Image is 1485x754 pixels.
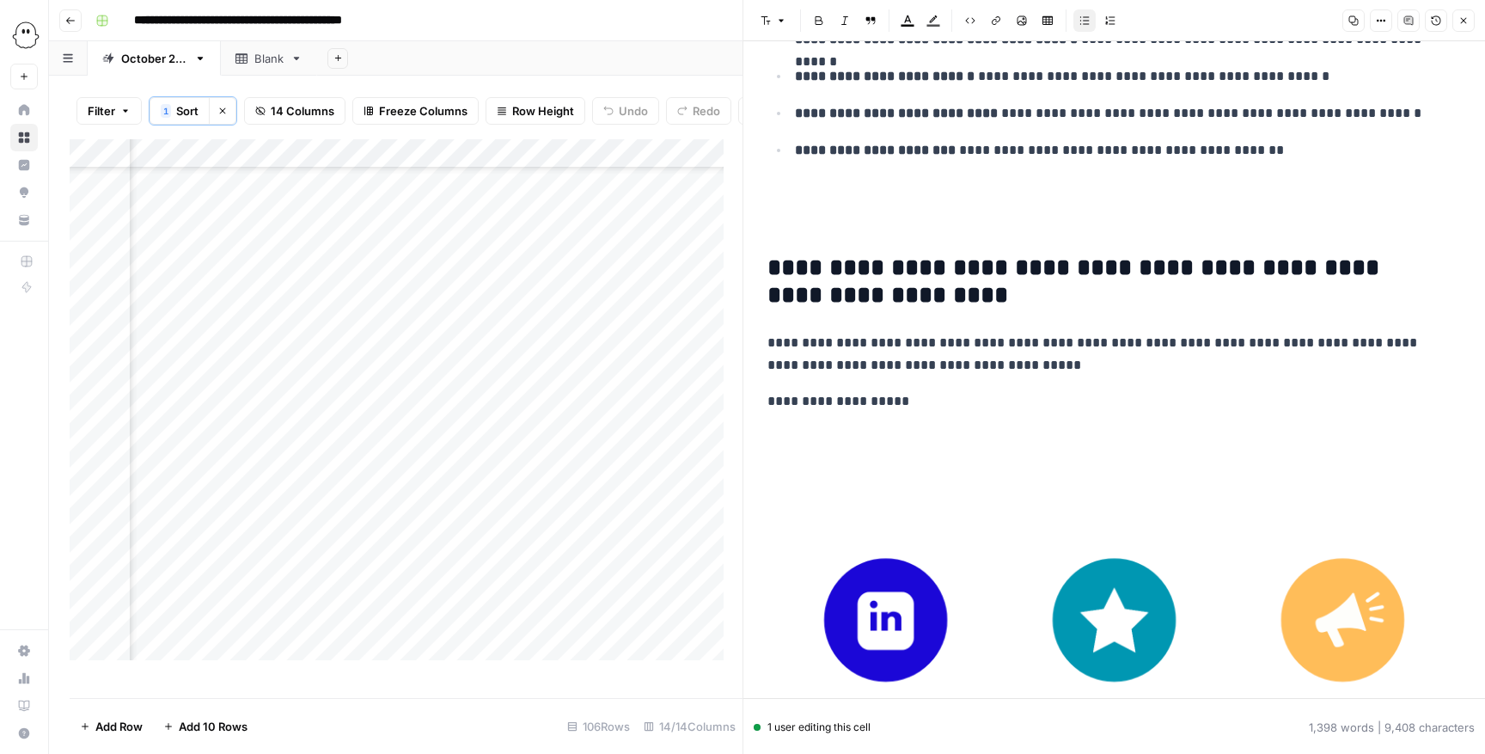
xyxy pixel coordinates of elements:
button: 14 Columns [244,97,345,125]
button: Help + Support [10,720,38,747]
a: Learning Hub [10,692,38,720]
a: Blank [221,41,317,76]
span: Add Row [95,718,143,735]
a: Your Data [10,206,38,234]
button: Add 10 Rows [153,713,258,740]
span: 14 Columns [271,102,334,120]
span: Add 10 Rows [179,718,247,735]
span: Sort [176,102,199,120]
div: 1 user editing this cell [754,720,871,735]
a: Settings [10,637,38,665]
a: Usage [10,665,38,692]
div: [DATE] edits [121,50,187,67]
a: Insights [10,151,38,179]
span: Undo [619,102,648,120]
span: Freeze Columns [379,102,467,120]
a: [DATE] edits [88,41,221,76]
button: Undo [592,97,659,125]
div: 14/14 Columns [637,713,742,740]
div: 1,398 words | 9,408 characters [1309,719,1475,736]
span: Row Height [512,102,574,120]
button: Row Height [486,97,585,125]
button: Filter [76,97,142,125]
div: 1 [161,104,171,118]
div: 106 Rows [560,713,637,740]
button: 1Sort [150,97,209,125]
span: Filter [88,102,115,120]
button: Redo [666,97,731,125]
a: Opportunities [10,179,38,206]
a: Browse [10,124,38,151]
button: Workspace: PhantomBuster [10,14,38,57]
a: Home [10,96,38,124]
img: PhantomBuster Logo [10,20,41,51]
button: Add Row [70,713,153,740]
span: Redo [693,102,720,120]
button: Freeze Columns [352,97,479,125]
div: Blank [254,50,284,67]
span: 1 [163,104,168,118]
